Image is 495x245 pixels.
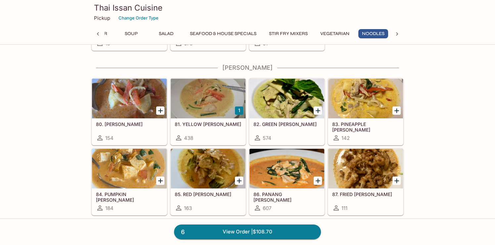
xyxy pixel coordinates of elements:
a: 85. RED [PERSON_NAME]163 [170,148,246,215]
h5: 81. YELLOW [PERSON_NAME] [175,121,242,127]
a: 87. FRIED [PERSON_NAME]111 [328,148,403,215]
h5: 82. GREEN [PERSON_NAME] [253,121,320,127]
h5: 85. RED [PERSON_NAME] [175,191,242,197]
h5: 86. PANANG [PERSON_NAME] [253,191,320,202]
button: Add 86. PANANG CURRY [314,177,322,185]
span: 6 [177,227,189,237]
div: 85. RED CURRY [171,149,246,188]
a: 82. GREEN [PERSON_NAME]574 [249,78,325,145]
button: Soup [116,29,146,38]
h5: 84. PUMPKIN [PERSON_NAME] [96,191,163,202]
div: 82. GREEN CURRY [249,79,324,118]
button: Add 87. FRIED CURRY [392,177,401,185]
span: 438 [184,135,193,141]
span: 574 [263,135,271,141]
span: 184 [105,205,113,211]
button: Stir Fry Mixers [265,29,311,38]
a: 86. PANANG [PERSON_NAME]607 [249,148,325,215]
h5: 83. PINEAPPLE [PERSON_NAME] [332,121,399,132]
div: 83. PINEAPPLE CURRY [328,79,403,118]
span: 154 [105,135,113,141]
a: 81. YELLOW [PERSON_NAME]438 [170,78,246,145]
button: Noodles [358,29,388,38]
button: Salad [151,29,181,38]
button: Add 84. PUMPKIN CURRY [156,177,164,185]
a: 83. PINEAPPLE [PERSON_NAME]142 [328,78,403,145]
button: Vegetarian [317,29,353,38]
span: 111 [341,205,347,211]
div: 87. FRIED CURRY [328,149,403,188]
button: Seafood & House Specials [186,29,260,38]
div: 80. MASAMAN CURRY [92,79,167,118]
div: 86. PANANG CURRY [249,149,324,188]
h3: Thai Issan Cuisine [94,3,401,13]
a: 80. [PERSON_NAME]154 [92,78,167,145]
a: 84. PUMPKIN [PERSON_NAME]184 [92,148,167,215]
span: 142 [341,135,350,141]
div: 84. PUMPKIN CURRY [92,149,167,188]
h5: 87. FRIED [PERSON_NAME] [332,191,399,197]
button: Add 80. MASAMAN CURRY [156,106,164,115]
a: 6View Order |$108.70 [174,225,321,239]
div: 81. YELLOW CURRY [171,79,246,118]
p: Pickup [94,15,110,21]
button: Add 85. RED CURRY [235,177,243,185]
button: Add 83. PINEAPPLE CURRY [392,106,401,115]
h4: [PERSON_NAME] [91,64,404,71]
span: 163 [184,205,192,211]
span: 607 [263,205,271,211]
h5: 80. [PERSON_NAME] [96,121,163,127]
button: Add 82. GREEN CURRY [314,106,322,115]
button: Change Order Type [115,13,161,23]
button: Add 81. YELLOW CURRY [235,106,243,115]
